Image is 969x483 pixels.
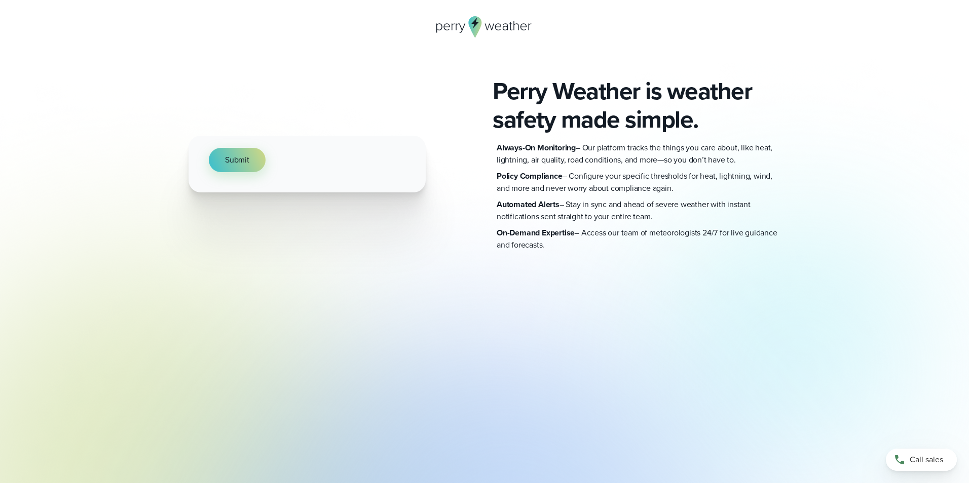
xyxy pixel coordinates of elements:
[497,198,560,210] strong: Automated Alerts
[497,142,576,153] strong: Always-On Monitoring
[497,227,575,238] strong: On-Demand Expertise
[497,142,780,166] p: – Our platform tracks the things you care about, like heat, lightning, air quality, road conditio...
[497,170,780,194] p: – Configure your specific thresholds for heat, lightning, wind, and more and never worry about co...
[497,227,780,251] p: – Access our team of meteorologists 24/7 for live guidance and forecasts.
[910,454,943,466] span: Call sales
[209,148,266,172] button: Submit
[225,154,249,166] span: Submit
[497,198,780,223] p: – Stay in sync and ahead of severe weather with instant notifications sent straight to your entir...
[886,449,957,471] a: Call sales
[497,170,563,182] strong: Policy Compliance
[493,77,780,134] h2: Perry Weather is weather safety made simple.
